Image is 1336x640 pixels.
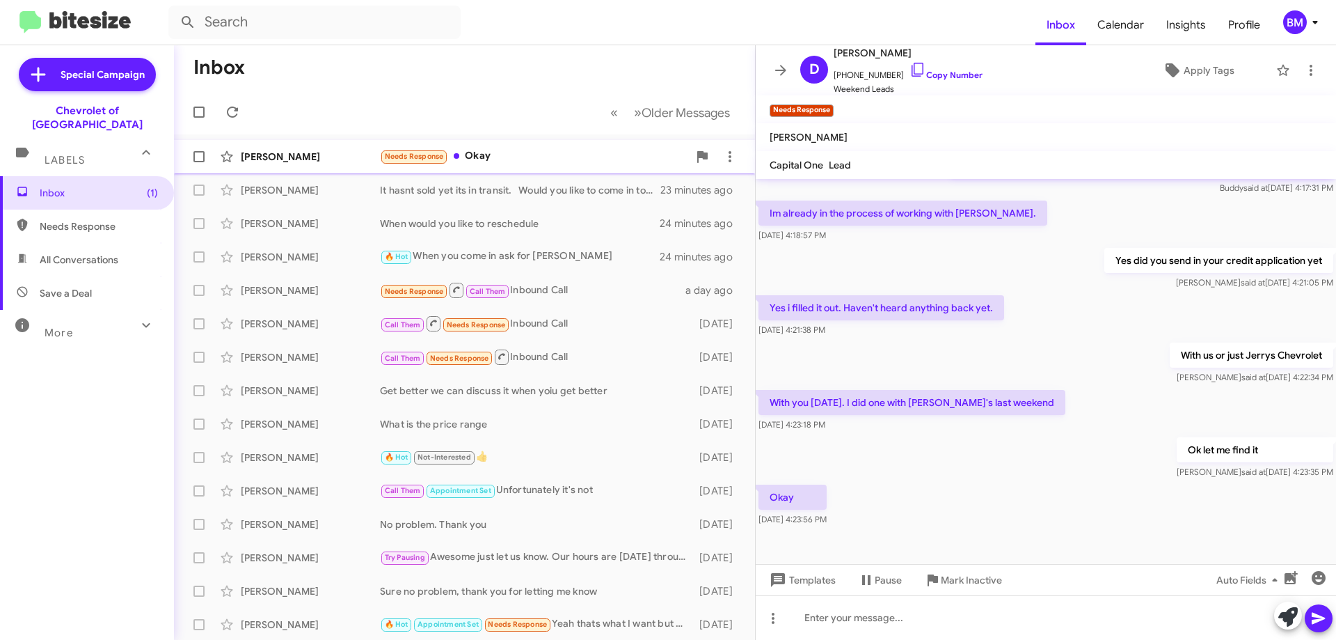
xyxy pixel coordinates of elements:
span: Auto Fields [1216,568,1283,593]
div: 👍 [380,449,692,465]
div: 24 minutes ago [660,217,744,231]
div: When would you like to reschedule [380,217,660,231]
div: [PERSON_NAME] [241,350,380,364]
span: Needs Response [430,354,489,363]
button: Next [626,98,738,127]
div: [DATE] [692,618,744,632]
div: [PERSON_NAME] [241,384,380,398]
a: Profile [1217,5,1271,45]
span: Call Them [385,486,421,495]
div: [PERSON_NAME] [241,451,380,465]
nav: Page navigation example [603,98,738,127]
div: [DATE] [692,451,744,465]
button: Mark Inactive [913,568,1013,593]
span: Call Them [385,354,421,363]
button: Templates [756,568,847,593]
div: [DATE] [692,584,744,598]
div: [PERSON_NAME] [241,517,380,531]
span: Calendar [1086,5,1155,45]
div: Inbound Call [380,281,685,299]
span: » [634,104,642,121]
div: 24 minutes ago [660,250,744,264]
span: [PERSON_NAME] [834,45,983,61]
span: Buddy [DATE] 4:17:31 PM [1220,182,1333,193]
span: Call Them [385,320,421,329]
div: Yeah thats what I want but I want my payments to stay the same is that possible [380,616,692,632]
span: [DATE] 4:23:18 PM [758,419,825,430]
span: Inbox [1035,5,1086,45]
button: Pause [847,568,913,593]
div: [DATE] [692,350,744,364]
span: Needs Response [385,287,444,296]
span: All Conversations [40,253,118,267]
span: Templates [767,568,836,593]
div: [PERSON_NAME] [241,283,380,297]
span: Pause [875,568,902,593]
p: Ok let me find it [1177,437,1333,462]
span: Mark Inactive [941,568,1002,593]
div: Awesome just let us know. Our hours are [DATE] through [DATE] 9am to 9pm and [DATE] 9am to 7pm [380,549,692,565]
span: Inbox [40,186,158,200]
div: Inbound Call [380,348,692,366]
div: [PERSON_NAME] [241,618,380,632]
div: [DATE] [692,551,744,565]
div: Okay [380,148,688,164]
div: When you come in ask for [PERSON_NAME] [380,249,660,265]
span: Appointment Set [430,486,491,495]
div: [PERSON_NAME] [241,551,380,565]
span: said at [1241,467,1266,477]
span: Needs Response [488,620,547,629]
div: [PERSON_NAME] [241,417,380,431]
div: [PERSON_NAME] [241,150,380,164]
div: [DATE] [692,517,744,531]
span: [PERSON_NAME] [770,131,848,143]
span: Try Pausing [385,553,425,562]
span: [DATE] 4:21:38 PM [758,325,825,335]
button: Apply Tags [1127,58,1269,83]
span: 🔥 Hot [385,453,408,462]
span: Needs Response [40,219,158,233]
div: What is the price range [380,417,692,431]
div: Get better we can discuss it when yoiu get better [380,384,692,398]
small: Needs Response [770,104,834,117]
p: Okay [758,485,827,510]
span: D [809,58,820,81]
button: BM [1271,10,1321,34]
span: Call Them [470,287,506,296]
span: said at [1243,182,1268,193]
span: Apply Tags [1184,58,1234,83]
span: [DATE] 4:23:56 PM [758,514,827,524]
span: 🔥 Hot [385,620,408,629]
button: Previous [602,98,626,127]
div: 23 minutes ago [660,183,744,197]
span: Appointment Set [417,620,479,629]
span: Special Campaign [61,68,145,81]
span: [DATE] 4:18:57 PM [758,230,826,240]
div: [DATE] [692,384,744,398]
div: It hasnt sold yet its in transit. Would you like to come in to complete parperwork prior to its a... [380,183,660,197]
div: [DATE] [692,317,744,331]
div: BM [1283,10,1307,34]
span: Not-Interested [417,453,471,462]
p: With us or just Jerrys Chevrolet [1170,343,1333,368]
span: said at [1241,277,1265,288]
a: Special Campaign [19,58,156,91]
div: Unfortunately it's not [380,483,692,499]
a: Copy Number [909,70,983,80]
input: Search [168,6,461,39]
span: Capital One [770,159,823,171]
span: Older Messages [642,105,730,120]
span: [PHONE_NUMBER] [834,61,983,82]
span: [PERSON_NAME] [DATE] 4:22:34 PM [1177,372,1333,382]
div: [PERSON_NAME] [241,250,380,264]
p: Yes did you send in your credit application yet [1104,248,1333,273]
span: Needs Response [447,320,506,329]
span: Weekend Leads [834,82,983,96]
span: Needs Response [385,152,444,161]
span: said at [1241,372,1266,382]
div: [PERSON_NAME] [241,484,380,498]
div: [PERSON_NAME] [241,183,380,197]
p: Yes i filled it out. Haven't heard anything back yet. [758,295,1004,320]
span: [PERSON_NAME] [DATE] 4:23:35 PM [1177,467,1333,477]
